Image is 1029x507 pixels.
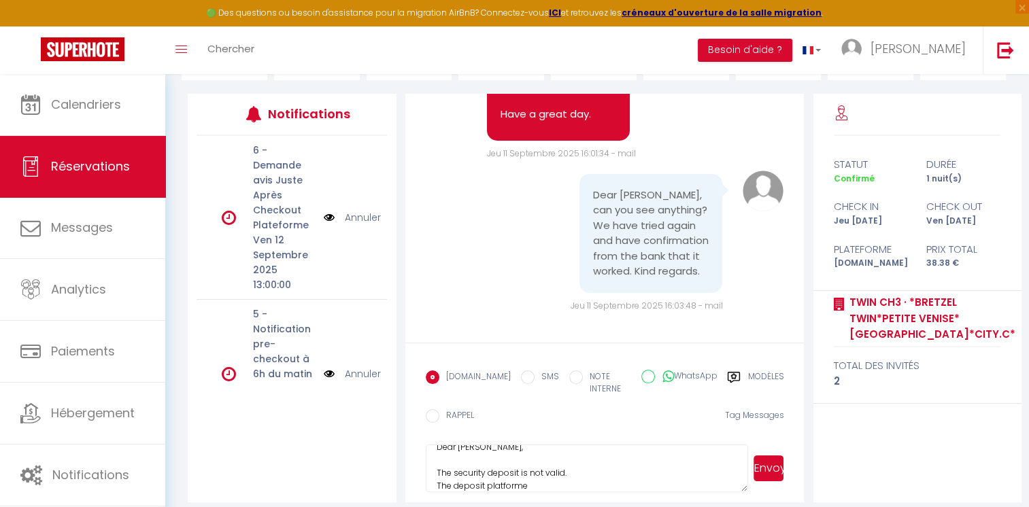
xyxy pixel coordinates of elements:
[197,27,265,74] a: Chercher
[825,257,917,270] div: [DOMAIN_NAME]
[871,40,966,57] span: [PERSON_NAME]
[917,198,1010,215] div: check out
[825,156,917,173] div: statut
[11,5,52,46] button: Ouvrir le widget de chat LiveChat
[487,147,636,159] span: Jeu 11 Septembre 2025 16:01:34 - mail
[268,99,348,129] h3: Notifications
[570,300,722,311] span: Jeu 11 Septembre 2025 16:03:48 - mail
[253,232,315,292] p: Ven 12 Septembre 2025 13:00:00
[655,370,717,385] label: WhatsApp
[917,241,1010,258] div: Prix total
[324,210,335,225] img: NO IMAGE
[51,343,115,360] span: Paiements
[825,215,917,228] div: Jeu [DATE]
[583,370,632,396] label: NOTE INTERNE
[971,446,1019,497] iframe: Chat
[698,39,792,62] button: Besoin d'aide ?
[825,241,917,258] div: Plateforme
[41,37,124,61] img: Super Booking
[549,7,561,18] a: ICI
[622,7,822,18] a: créneaux d'ouverture de la salle migration
[747,370,783,398] label: Modèles
[51,404,135,421] span: Hébergement
[51,281,106,298] span: Analytics
[825,198,917,215] div: check in
[535,370,559,385] label: SMS
[997,41,1014,58] img: logout
[834,357,1000,374] div: total des invités
[841,39,862,59] img: ...
[917,173,1010,186] div: 1 nuit(s)
[253,143,315,232] p: 6 - Demande avis Juste Après Checkout Plateforme
[917,156,1010,173] div: durée
[253,381,315,441] p: Ven 12 Septembre 2025 06:00:00
[917,215,1010,228] div: Ven [DATE]
[345,210,381,225] a: Annuler
[51,219,113,236] span: Messages
[52,466,129,483] span: Notifications
[834,173,875,184] span: Confirmé
[593,188,709,279] pre: Dear [PERSON_NAME], can you see anything? We have tried again and have confirmation from the bank...
[743,171,783,211] img: avatar.png
[253,307,315,381] p: 5 - Notification pre-checkout à 6h du matin
[724,409,783,421] span: Tag Messages
[324,366,335,381] img: NO IMAGE
[207,41,254,56] span: Chercher
[439,409,474,424] label: RAPPEL
[917,257,1010,270] div: 38.38 €
[345,366,381,381] a: Annuler
[501,107,617,122] p: Have a great day.
[51,96,121,113] span: Calendriers
[834,373,1000,389] div: 2
[845,294,1015,343] a: Twin Ch3 · *Bretzel Twin*Petite Venise*[GEOGRAPHIC_DATA]*City.C*
[831,27,983,74] a: ... [PERSON_NAME]
[754,455,784,481] button: Envoyer
[439,370,511,385] label: [DOMAIN_NAME]
[51,158,130,175] span: Réservations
